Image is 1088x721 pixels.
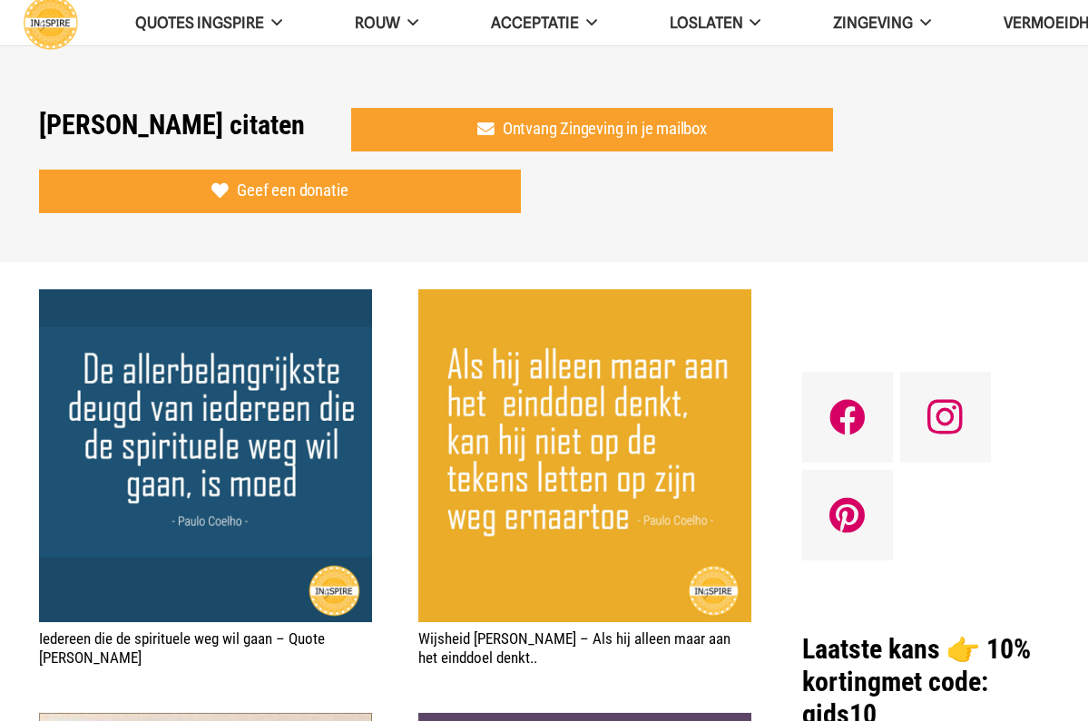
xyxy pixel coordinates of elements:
a: Ontvang Zingeving in je mailbox [351,108,834,151]
span: Acceptatie [491,14,579,32]
h1: [PERSON_NAME] citaten [39,109,305,141]
span: ROUW [355,14,400,32]
span: Geef een donatie [237,180,348,200]
a: Facebook [802,372,893,463]
a: Iedereen die de spirituele weg wil gaan – Quote Paulo Coelho [39,291,372,309]
a: Iedereen die de spirituele weg wil gaan – Quote [PERSON_NAME] [39,629,325,666]
span: Ontvang Zingeving in je mailbox [503,119,707,139]
strong: Laatste kans 👉 10% korting [802,633,1031,697]
a: Geef een donatie [39,170,522,213]
span: Loslaten [670,14,743,32]
span: QUOTES INGSPIRE [135,14,264,32]
img: Iedereen die de spirituele weg wil gaan - Quote van Paulo Coelho [39,289,372,622]
a: Wijsheid Paulo Coelho – Als hij alleen maar aan het einddoel denkt.. [418,291,751,309]
a: Instagram [900,372,991,463]
a: Wijsheid [PERSON_NAME] – Als hij alleen maar aan het einddoel denkt.. [418,629,730,666]
a: Pinterest [802,470,893,560]
span: Zingeving [833,14,913,32]
img: Wijsheid van Paulo Coelho [418,289,751,622]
